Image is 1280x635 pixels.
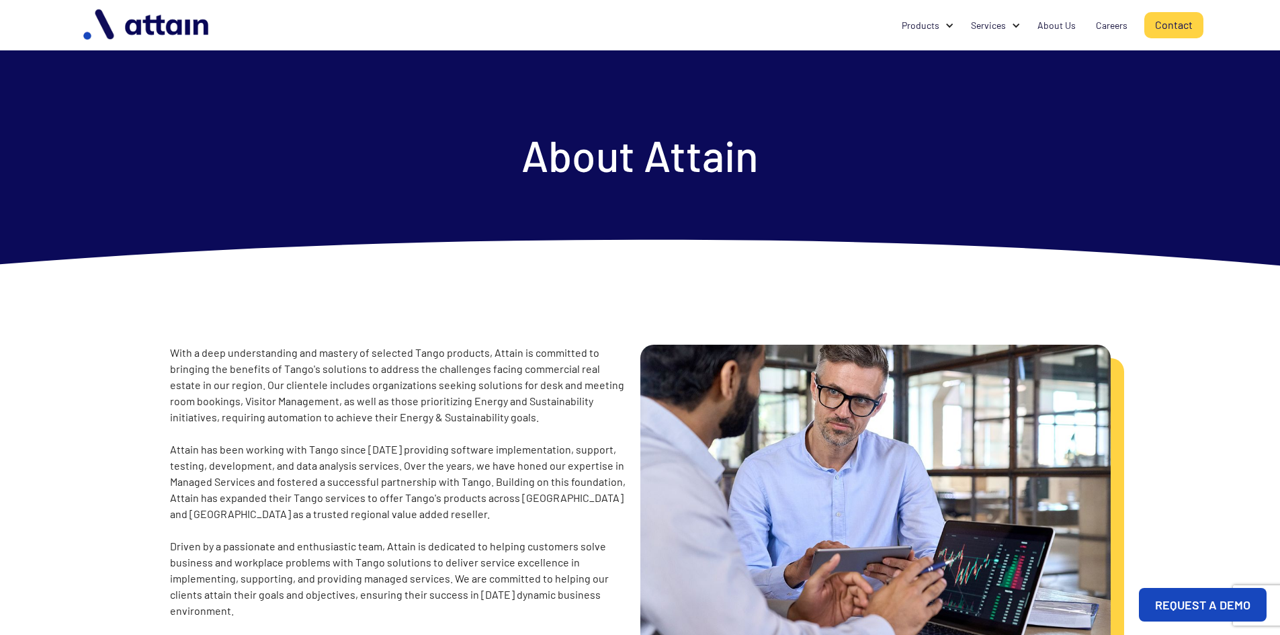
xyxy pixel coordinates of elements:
[170,345,627,619] p: With a deep understanding and mastery of selected Tango products, Attain is committed to bringing...
[1144,12,1203,38] a: Contact
[892,13,961,38] div: Products
[77,4,218,46] img: logo
[902,19,939,32] div: Products
[971,19,1006,32] div: Services
[961,13,1027,38] div: Services
[1086,13,1138,38] a: Careers
[1027,13,1086,38] a: About Us
[1037,19,1076,32] div: About Us
[1139,588,1267,622] a: REQUEST A DEMO
[521,132,759,178] h1: About Attain
[1096,19,1127,32] div: Careers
